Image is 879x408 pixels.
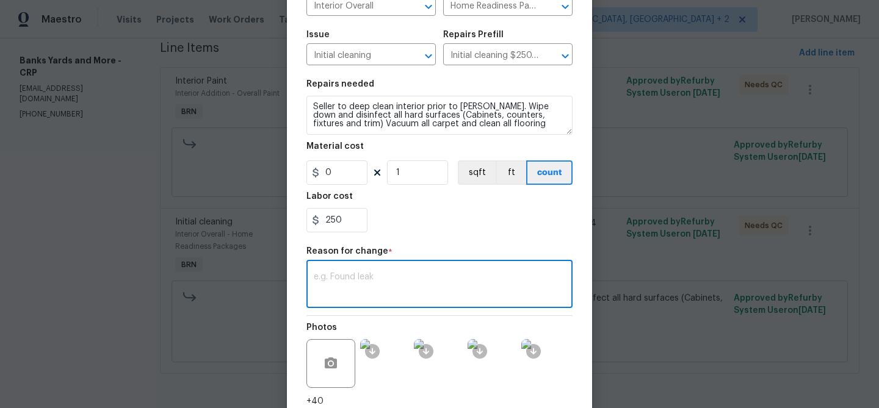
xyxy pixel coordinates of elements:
[306,247,388,256] h5: Reason for change
[557,48,574,65] button: Open
[420,48,437,65] button: Open
[306,96,573,135] textarea: Seller to deep clean interior prior to [PERSON_NAME]. Wipe down and disinfect all hard surfaces (...
[306,142,364,151] h5: Material cost
[306,80,374,88] h5: Repairs needed
[443,30,504,39] h5: Repairs Prefill
[526,160,573,185] button: count
[496,160,526,185] button: ft
[306,30,330,39] h5: Issue
[306,323,337,332] h5: Photos
[458,160,496,185] button: sqft
[306,395,324,407] span: +40
[306,192,353,201] h5: Labor cost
